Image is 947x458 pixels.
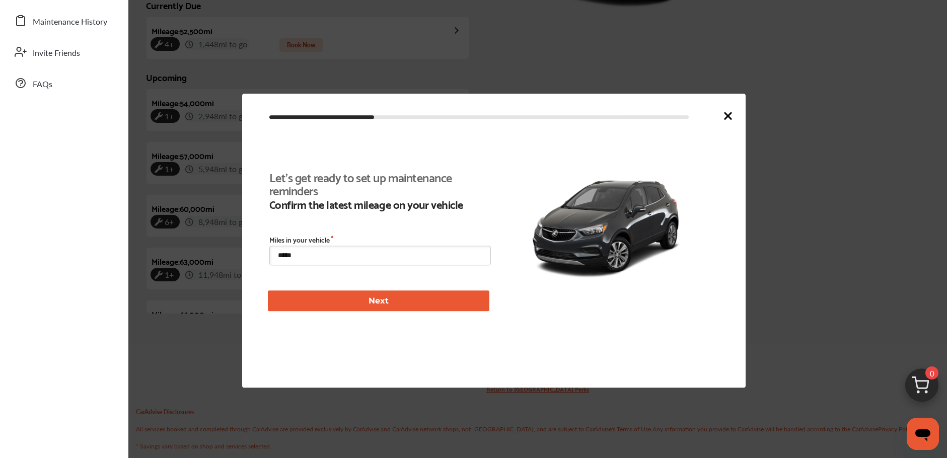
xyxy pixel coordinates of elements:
img: cart_icon.3d0951e8.svg [898,364,946,412]
label: Miles in your vehicle [269,236,491,244]
a: Maintenance History [9,8,118,34]
img: 11523_st0640_046.jpg [527,167,685,286]
span: Invite Friends [33,47,80,60]
iframe: Button to launch messaging window [907,418,939,450]
span: Maintenance History [33,16,107,29]
b: Let's get ready to set up maintenance reminders [269,170,484,196]
span: 0 [925,366,938,379]
b: Confirm the latest mileage on your vehicle [269,197,484,210]
span: FAQs [33,78,52,91]
a: Invite Friends [9,39,118,65]
button: Next [268,291,489,312]
a: FAQs [9,70,118,96]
